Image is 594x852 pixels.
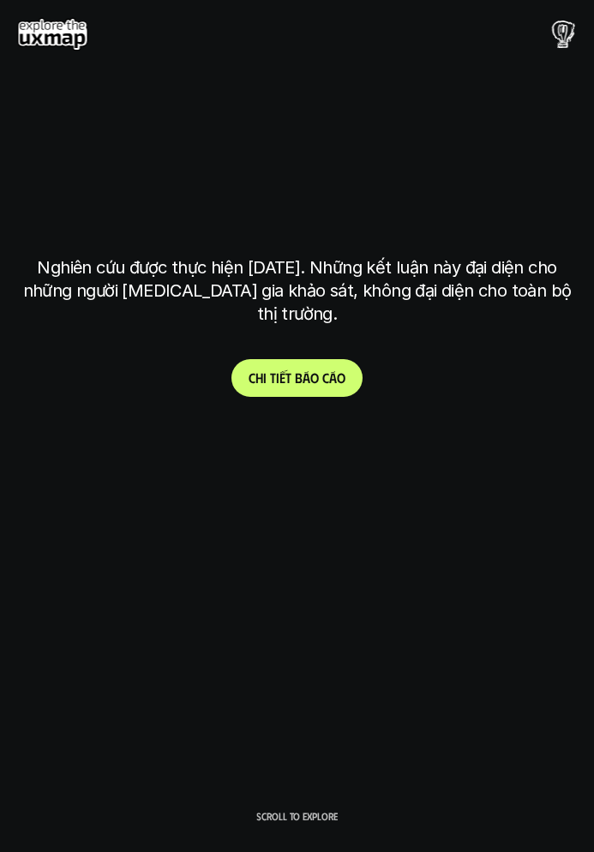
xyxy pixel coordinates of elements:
p: Nghiên cứu được thực hiện [DATE]. Những kết luận này đại diện cho những người [MEDICAL_DATA] gia ... [17,256,577,326]
a: Chitiếtbáocáo [231,359,363,397]
span: t [270,369,276,386]
span: ế [279,369,285,386]
span: b [295,369,303,386]
span: C [249,369,255,386]
span: c [322,369,329,386]
span: o [337,369,345,386]
h6: Kết quả nghiên cứu [238,108,369,128]
span: i [263,369,267,386]
h3: tại [GEOGRAPHIC_DATA] [171,208,423,238]
h3: phạm vi công việc của [168,148,426,178]
span: h [255,369,263,386]
span: i [276,369,279,386]
span: o [310,369,319,386]
span: t [285,369,291,386]
span: á [329,369,337,386]
p: Scroll to explore [256,810,338,822]
span: á [303,369,310,386]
